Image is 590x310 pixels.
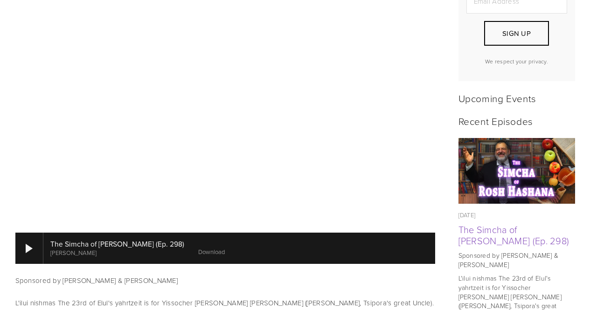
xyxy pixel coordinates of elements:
time: [DATE] [458,211,476,219]
p: Sponsored by [PERSON_NAME] & [PERSON_NAME] [15,275,435,286]
p: We respect your privacy. [466,57,567,65]
h2: Recent Episodes [458,115,575,127]
button: Sign Up [484,21,548,46]
span: Sign Up [502,28,531,38]
a: The Simcha of [PERSON_NAME] (Ep. 298) [458,223,569,247]
p: Sponsored by [PERSON_NAME] & [PERSON_NAME] [458,251,575,269]
h2: Upcoming Events [458,92,575,104]
a: Download [198,248,225,256]
img: The Simcha of Rosh Hashana (Ep. 298) [458,138,575,204]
